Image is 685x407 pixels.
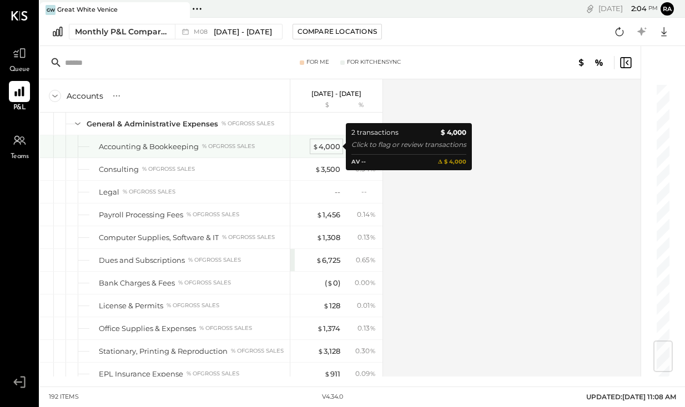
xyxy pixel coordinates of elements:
[316,210,340,220] div: 1,456
[317,323,340,334] div: 1,374
[202,143,255,150] div: % of GROSS SALES
[1,43,38,75] a: Queue
[351,139,466,150] div: Click to flag or review transactions
[69,24,283,39] button: Monthly P&L Comparison M08[DATE] - [DATE]
[313,142,319,151] span: $
[316,255,340,266] div: 6,725
[370,301,376,309] span: %
[222,233,275,241] div: % of GROSS SALES
[357,232,376,242] div: 0.13
[357,323,376,333] div: 0.13
[99,323,196,334] div: Office Supplies & Expenses
[343,101,379,110] div: %
[123,188,175,196] div: % of GROSS SALES
[438,157,466,167] b: 𝚫 $ 4,000
[99,278,175,288] div: Bank Charges & Fees
[1,130,38,162] a: Teams
[370,255,376,264] span: %
[13,103,26,113] span: P&L
[75,26,168,37] div: Monthly P&L Comparison
[214,27,272,37] span: [DATE] - [DATE]
[585,3,596,14] div: copy link
[313,141,340,152] div: 4,000
[322,393,343,401] div: v 4.34.0
[142,165,195,173] div: % of GROSS SALES
[298,27,377,36] div: Compare Locations
[316,233,323,242] span: $
[99,232,219,243] div: Computer Supplies, Software & IT
[370,346,376,355] span: %
[57,6,118,14] div: Great White Venice
[661,2,674,16] button: ra
[324,369,340,379] div: 911
[370,323,376,332] span: %
[315,164,340,175] div: 3,500
[99,369,183,379] div: EPL Insurance Expense
[323,301,340,311] div: 128
[311,90,361,98] p: [DATE] - [DATE]
[317,324,323,333] span: $
[187,370,239,378] div: % of GROSS SALES
[87,119,218,129] div: General & Administrative Expenses
[306,58,329,66] div: For Me
[357,301,376,311] div: 0.01
[199,324,252,332] div: % of GROSS SALES
[194,29,211,35] span: M08
[315,165,321,174] span: $
[441,127,466,138] b: $ 4,000
[99,164,139,175] div: Consulting
[323,301,329,310] span: $
[221,120,274,128] div: % of GROSS SALES
[99,210,183,220] div: Payroll Processing Fees
[99,346,228,357] div: Stationary, Printing & Reproduction
[351,157,366,167] div: AV --
[347,58,401,66] div: For KitchenSync
[361,187,376,196] div: --
[9,65,30,75] span: Queue
[316,210,323,219] span: $
[188,256,241,264] div: % of GROSS SALES
[356,255,376,265] div: 0.65
[167,302,219,309] div: % of GROSS SALES
[355,346,376,356] div: 0.30
[46,5,56,15] div: GW
[351,127,399,138] div: 2 transactions
[187,211,239,218] div: % of GROSS SALES
[1,81,38,113] a: P&L
[335,187,340,197] div: --
[327,278,333,287] span: $
[67,90,103,101] div: Accounts
[648,4,658,12] span: pm
[49,393,79,401] div: 192 items
[370,232,376,241] span: %
[99,255,185,266] div: Dues and Subscriptions
[316,232,340,243] div: 1,308
[324,369,330,378] span: $
[293,24,382,39] button: Compare Locations
[296,101,340,110] div: $
[355,278,376,288] div: 0.00
[355,369,376,379] div: 0.09
[318,347,324,355] span: $
[316,256,322,264] span: $
[624,3,647,14] span: 2 : 04
[325,278,340,288] div: ( 0 )
[318,346,340,357] div: 3,128
[370,278,376,287] span: %
[586,393,676,401] span: UPDATED: [DATE] 11:08 AM
[370,369,376,378] span: %
[370,210,376,218] span: %
[99,187,119,197] div: Legal
[178,279,231,287] div: % of GROSS SALES
[99,301,163,311] div: License & Permits
[598,3,658,14] div: [DATE]
[99,141,199,152] div: Accounting & Bookkeeping
[11,152,29,162] span: Teams
[357,210,376,220] div: 0.14
[231,347,284,355] div: % of GROSS SALES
